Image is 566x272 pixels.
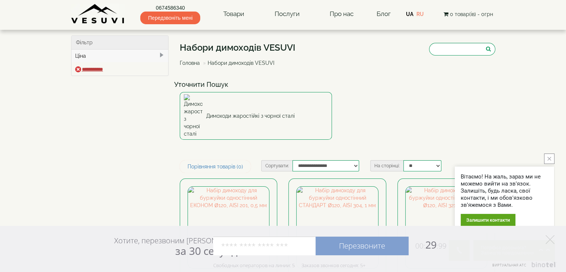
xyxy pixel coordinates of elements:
[297,187,378,268] img: Набір димоходу для буржуйки одностінний СТАНДАРТ Ø120, AISI 304, 1 мм
[437,241,447,251] span: :99
[370,160,403,171] label: На сторінці:
[188,187,269,268] img: Набір димоходу для буржуйки одностінний ЕКОНОМ Ø120, AISI 201, 0,5 мм
[201,59,274,67] li: Набори димоходів VESUVI
[267,6,307,23] a: Послуги
[409,238,447,252] span: 29
[376,10,390,18] a: Блог
[175,244,242,258] span: за 30 секунд?
[180,60,200,66] a: Головна
[180,43,295,53] h1: Набори димоходів VESUVI
[71,36,169,50] div: Фільтр
[544,154,554,164] button: close button
[114,236,242,257] div: Хотите, перезвоним [PERSON_NAME]
[180,160,251,173] a: Порівняння товарів (0)
[316,237,409,255] a: Перезвоните
[492,263,527,268] span: Виртуальная АТС
[140,4,200,12] a: 0674586340
[488,262,557,272] a: Виртуальная АТС
[406,187,487,268] img: Набір димоходу для буржуйки одностінний ЛЮКС Ø120, AISI 321, 1 мм
[461,214,515,226] div: Залишити контакти
[450,11,493,17] span: 0 товар(ів) - 0грн
[261,160,292,171] label: Сортувати:
[441,10,495,18] button: 0 товар(ів) - 0грн
[180,92,332,140] a: Димоходи жаростійкі з чорної сталі Димоходи жаростійкі з чорної сталі
[71,50,169,62] div: Ціна
[71,4,125,24] img: Завод VESUVI
[406,11,413,17] a: UA
[140,12,200,24] span: Передзвоніть мені
[184,94,202,137] img: Димоходи жаростійкі з чорної сталі
[174,81,501,88] h4: Уточнити Пошук
[213,262,365,268] div: Свободных операторов на линии: 5 Заказов звонков сегодня: 5+
[415,241,425,251] span: 00:
[216,6,252,23] a: Товари
[416,11,424,17] a: RU
[461,173,548,209] div: Вітаємо! На жаль, зараз ми не можемо вийти на зв'язок. Залишіть, будь ласка, свої контакти, і ми ...
[322,6,361,23] a: Про нас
